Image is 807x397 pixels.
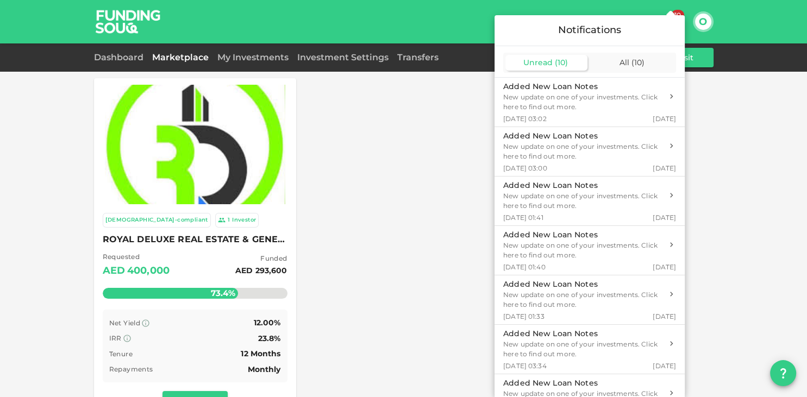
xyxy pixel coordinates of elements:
span: Notifications [558,24,621,36]
span: All [619,58,629,67]
div: Added New Loan Notes [503,130,662,142]
div: Added New Loan Notes [503,377,662,389]
span: ( 10 ) [631,58,644,67]
span: [DATE] [653,262,676,272]
div: Added New Loan Notes [503,180,662,191]
div: New update on one of your investments. Click here to find out more. [503,241,662,260]
div: Added New Loan Notes [503,81,662,92]
div: Added New Loan Notes [503,328,662,339]
span: [DATE] 01:33 [503,312,545,321]
span: [DATE] 01:41 [503,213,543,222]
div: Added New Loan Notes [503,229,662,241]
span: [DATE] [653,312,676,321]
span: Unread [523,58,553,67]
span: [DATE] 03:00 [503,163,547,173]
span: [DATE] [653,114,676,123]
div: New update on one of your investments. Click here to find out more. [503,191,662,211]
div: New update on one of your investments. Click here to find out more. [503,142,662,161]
span: [DATE] 01:40 [503,262,546,272]
div: Added New Loan Notes [503,279,662,290]
div: New update on one of your investments. Click here to find out more. [503,92,662,112]
div: New update on one of your investments. Click here to find out more. [503,290,662,310]
span: [DATE] [653,163,676,173]
span: [DATE] [653,361,676,370]
span: [DATE] 03:02 [503,114,547,123]
span: [DATE] 03:34 [503,361,547,370]
span: ( 10 ) [555,58,568,67]
span: [DATE] [653,213,676,222]
div: New update on one of your investments. Click here to find out more. [503,339,662,359]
